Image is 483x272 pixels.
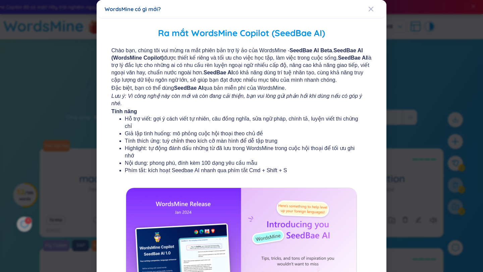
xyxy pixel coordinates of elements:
li: Highlight: tự động đánh dấu những từ đã lưu trong WordsMine trong cuộc hội thoại để tối ưu ghi nhớ [125,145,358,159]
b: SeedBae AI [338,55,367,61]
li: Tính thích ứng: tuỳ chỉnh theo kích cỡ màn hình để dễ tập trung [125,137,358,145]
li: Hỗ trợ viết: gợi ý cách viết tự nhiên, câu đồng nghĩa, sửa ngữ pháp, chính tả, luyện viết thi chứ... [125,115,358,130]
b: Tính năng [111,109,137,114]
span: Chào bạn, chúng tôi vui mừng ra mắt phiên bản trợ lý ảo của WordsMine - . được thiết kế riêng và ... [111,47,372,84]
b: SeedBae AI Beta [289,48,332,53]
b: SeedBae AI (WordsMine Copilot) [111,48,363,61]
i: Lưu ý: Vì công nghệ này còn mới và còn đang cải thiện, bạn vui lòng gửi phản hồi khi dùng nếu có ... [111,93,362,106]
b: SeedBae AI [174,85,203,91]
span: Đặc biệt, bạn có thể dùng qua bản miễn phí của WordsMine. [111,84,372,92]
b: SeedBae AI [204,70,233,75]
li: Giả lập tình huống: mô phỏng cuộc hội thoại theo chủ đề [125,130,358,137]
li: Nội dung: phong phú, đính kèm 100 dạng yêu cầu mẫu [125,159,358,167]
h2: Ra mắt WordsMine Copilot (SeedBae AI) [105,26,378,40]
li: Phím tắt: kích hoạt Seedbae AI nhanh qua phím tắt Cmd + Shift + S [125,167,358,174]
div: WordsMine có gì mới? [105,5,378,13]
